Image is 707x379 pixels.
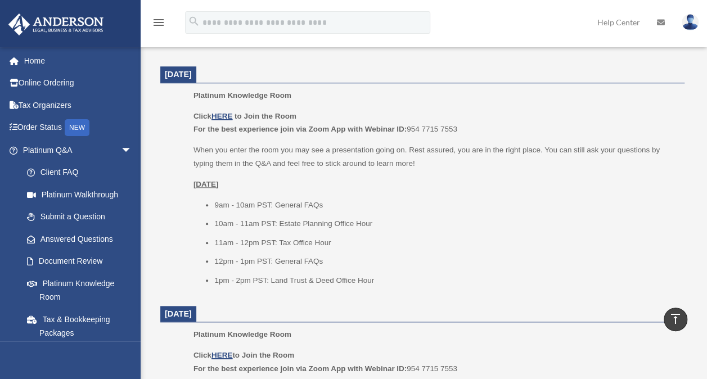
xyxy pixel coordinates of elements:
li: 9am - 10am PST: General FAQs [214,198,677,212]
span: Platinum Knowledge Room [193,91,291,100]
i: menu [152,16,165,29]
p: When you enter the room you may see a presentation going on. Rest assured, you are in the right p... [193,143,677,170]
a: Online Ordering [8,72,149,94]
a: Platinum Walkthrough [16,183,149,206]
b: Click to Join the Room [193,351,294,359]
li: 12pm - 1pm PST: General FAQs [214,255,677,268]
b: For the best experience join via Zoom App with Webinar ID: [193,125,407,133]
i: search [188,15,200,28]
a: Document Review [16,250,149,273]
a: Answered Questions [16,228,149,250]
img: Anderson Advisors Platinum Portal [5,13,107,35]
span: Platinum Knowledge Room [193,330,291,339]
b: Click [193,112,235,120]
li: 10am - 11am PST: Estate Planning Office Hour [214,217,677,231]
a: Order StatusNEW [8,116,149,139]
li: 1pm - 2pm PST: Land Trust & Deed Office Hour [214,274,677,287]
a: Home [8,49,149,72]
a: Tax Organizers [8,94,149,116]
span: [DATE] [165,309,192,318]
a: Platinum Q&Aarrow_drop_down [8,139,149,161]
a: Submit a Question [16,206,149,228]
a: menu [152,20,165,29]
a: HERE [211,351,232,359]
i: vertical_align_top [669,312,682,326]
li: 11am - 12pm PST: Tax Office Hour [214,236,677,250]
div: NEW [65,119,89,136]
a: HERE [211,112,232,120]
a: vertical_align_top [664,308,687,331]
span: arrow_drop_down [121,139,143,162]
a: Tax & Bookkeeping Packages [16,308,149,344]
img: User Pic [682,14,699,30]
span: [DATE] [165,70,192,79]
b: to Join the Room [235,112,296,120]
b: For the best experience join via Zoom App with Webinar ID: [193,364,407,373]
a: Platinum Knowledge Room [16,272,143,308]
u: [DATE] [193,180,219,188]
p: 954 7715 7553 [193,349,677,375]
a: Client FAQ [16,161,149,184]
p: 954 7715 7553 [193,110,677,136]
